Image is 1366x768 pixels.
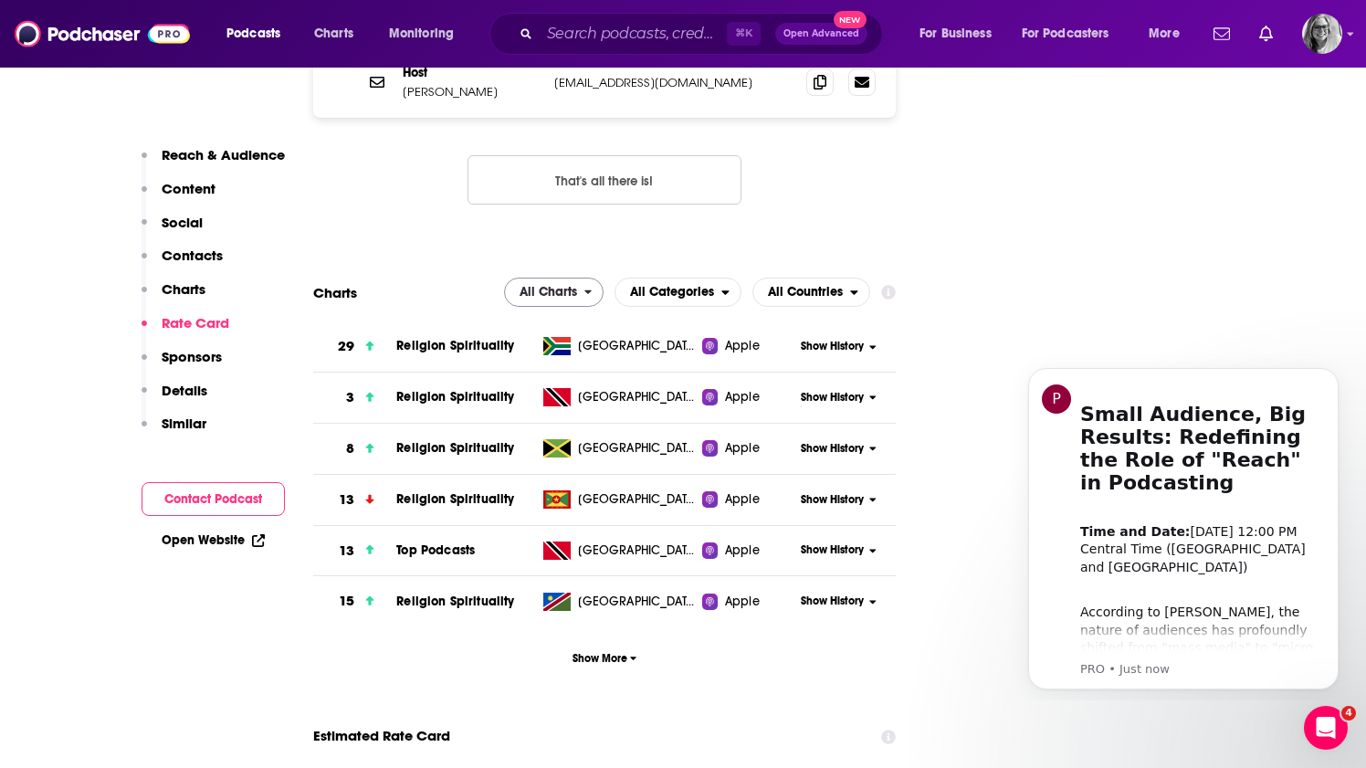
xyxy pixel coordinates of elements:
[1302,14,1342,54] button: Show profile menu
[801,339,864,354] span: Show History
[162,415,206,432] p: Similar
[536,388,703,406] a: [GEOGRAPHIC_DATA]
[795,492,883,508] button: Show History
[162,532,265,548] a: Open Website
[507,13,900,55] div: Search podcasts, credits, & more...
[313,321,396,372] a: 29
[339,489,354,510] h3: 13
[162,280,205,298] p: Charts
[578,439,697,458] span: Jamaica
[725,542,760,560] span: Apple
[162,180,215,197] p: Content
[403,65,540,80] p: Host
[376,19,478,48] button: open menu
[162,348,222,365] p: Sponsors
[142,280,205,314] button: Charts
[162,146,285,163] p: Reach & Audience
[554,75,792,90] p: [EMAIL_ADDRESS][DOMAIN_NAME]
[573,652,637,665] span: Show More
[725,490,760,509] span: Apple
[313,373,396,423] a: 3
[578,337,697,355] span: South Africa
[1136,19,1203,48] button: open menu
[346,438,354,459] h3: 8
[142,214,203,247] button: Social
[468,155,741,205] button: Nothing here.
[795,390,883,405] button: Show History
[226,21,280,47] span: Podcasts
[727,22,761,46] span: ⌘ K
[142,146,285,180] button: Reach & Audience
[725,593,760,611] span: Apple
[504,278,604,307] h2: Platforms
[302,19,364,48] a: Charts
[214,19,304,48] button: open menu
[142,180,215,214] button: Content
[142,415,206,448] button: Similar
[389,21,454,47] span: Monitoring
[142,314,229,348] button: Rate Card
[702,439,794,458] a: Apple
[630,286,714,299] span: All Categories
[339,591,354,612] h3: 15
[536,490,703,509] a: [GEOGRAPHIC_DATA]
[536,542,703,560] a: [GEOGRAPHIC_DATA]
[162,214,203,231] p: Social
[313,475,396,525] a: 13
[520,286,577,299] span: All Charts
[536,439,703,458] a: [GEOGRAPHIC_DATA]
[313,719,450,753] span: Estimated Rate Card
[396,338,514,353] span: Religion Spirituality
[1022,21,1109,47] span: For Podcasters
[795,594,883,609] button: Show History
[313,576,396,626] a: 15
[504,278,604,307] button: open menu
[396,440,514,456] span: Religion Spirituality
[142,348,222,382] button: Sponsors
[162,382,207,399] p: Details
[396,594,514,609] a: Religion Spirituality
[536,593,703,611] a: [GEOGRAPHIC_DATA]
[403,84,540,100] p: [PERSON_NAME]
[1302,14,1342,54] img: User Profile
[578,490,697,509] span: Grenada
[752,278,870,307] h2: Countries
[540,19,727,48] input: Search podcasts, credits, & more...
[396,542,475,558] a: Top Podcasts
[1149,21,1180,47] span: More
[1302,14,1342,54] span: Logged in as KRobison
[801,390,864,405] span: Show History
[1341,706,1356,721] span: 4
[725,388,760,406] span: Apple
[162,247,223,264] p: Contacts
[801,441,864,457] span: Show History
[702,388,794,406] a: Apple
[1304,706,1348,750] iframe: Intercom live chat
[1206,18,1237,49] a: Show notifications dropdown
[142,482,285,516] button: Contact Podcast
[578,542,697,560] span: Trinidad and Tobago
[725,337,760,355] span: Apple
[15,16,190,51] img: Podchaser - Follow, Share and Rate Podcasts
[702,490,794,509] a: Apple
[775,23,867,45] button: Open AdvancedNew
[1252,18,1280,49] a: Show notifications dropdown
[702,337,794,355] a: Apple
[396,491,514,507] a: Religion Spirituality
[396,389,514,405] a: Religion Spirituality
[142,382,207,416] button: Details
[346,387,354,408] h3: 3
[578,593,697,611] span: Namibia
[919,21,992,47] span: For Business
[702,593,794,611] a: Apple
[1010,19,1136,48] button: open menu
